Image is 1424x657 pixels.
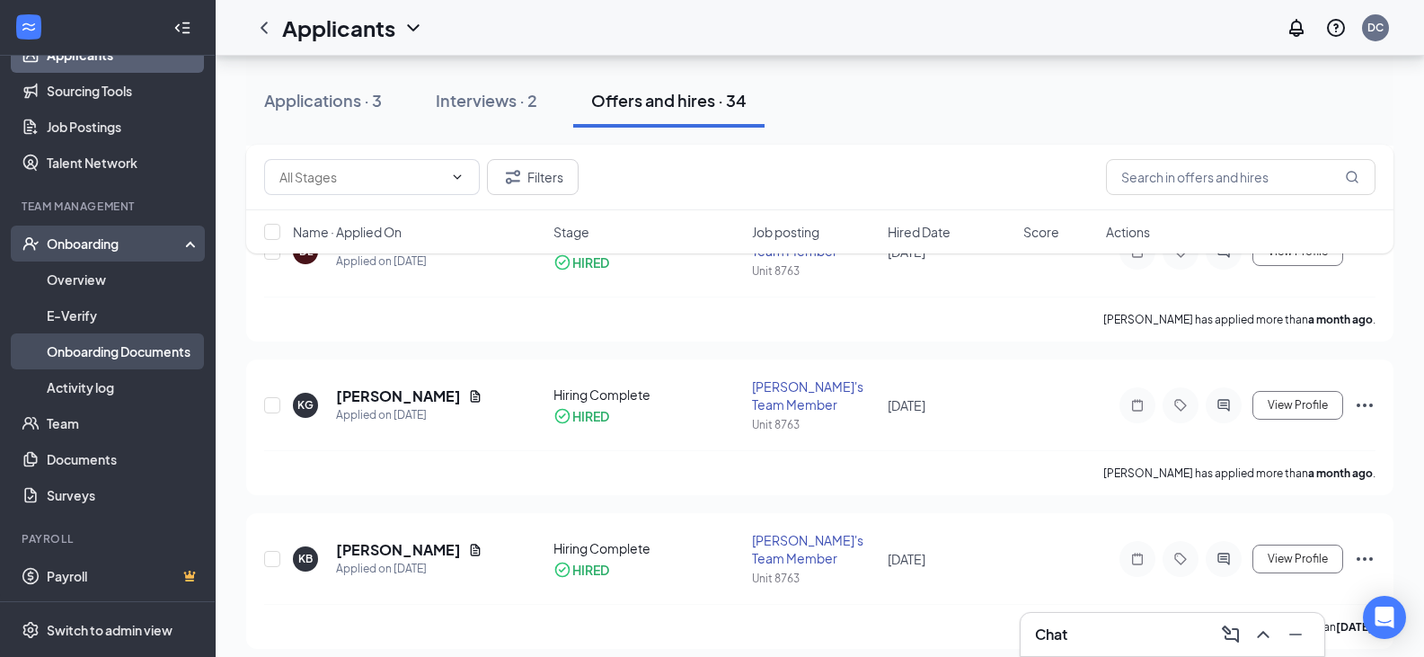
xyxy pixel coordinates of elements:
[336,406,482,424] div: Applied on [DATE]
[22,199,197,214] div: Team Management
[1367,20,1384,35] div: DC
[888,551,925,567] span: [DATE]
[487,159,579,195] button: Filter Filters
[1308,313,1373,326] b: a month ago
[1354,548,1375,570] svg: Ellipses
[1252,545,1343,573] button: View Profile
[553,386,741,404] div: Hiring Complete
[752,531,877,567] div: [PERSON_NAME]'s Team Member
[436,89,537,111] div: Interviews · 2
[1285,624,1306,645] svg: Minimize
[47,145,200,181] a: Talent Network
[1325,17,1347,39] svg: QuestionInfo
[47,477,200,513] a: Surveys
[47,109,200,145] a: Job Postings
[336,560,482,578] div: Applied on [DATE]
[1220,624,1242,645] svg: ComposeMessage
[47,297,200,333] a: E-Verify
[1249,620,1278,649] button: ChevronUp
[1213,398,1234,413] svg: ActiveChat
[1354,395,1375,416] svg: Ellipses
[293,223,402,241] span: Name · Applied On
[502,166,524,188] svg: Filter
[47,235,185,253] div: Onboarding
[20,18,38,36] svg: WorkstreamLogo
[22,621,40,639] svg: Settings
[1213,552,1234,566] svg: ActiveChat
[282,13,395,43] h1: Applicants
[47,558,200,594] a: PayrollCrown
[1035,625,1067,644] h3: Chat
[572,407,609,425] div: HIRED
[1268,553,1328,565] span: View Profile
[402,17,424,39] svg: ChevronDown
[253,17,275,39] svg: ChevronLeft
[1345,170,1359,184] svg: MagnifyingGlass
[1103,466,1375,481] p: [PERSON_NAME] has applied more than .
[591,89,747,111] div: Offers and hires · 34
[22,235,40,253] svg: UserCheck
[47,441,200,477] a: Documents
[572,561,609,579] div: HIRED
[47,369,200,405] a: Activity log
[1106,223,1150,241] span: Actions
[888,223,951,241] span: Hired Date
[553,561,571,579] svg: CheckmarkCircle
[1363,596,1406,639] div: Open Intercom Messenger
[1252,624,1274,645] svg: ChevronUp
[553,223,589,241] span: Stage
[1308,466,1373,480] b: a month ago
[336,386,461,406] h5: [PERSON_NAME]
[1106,159,1375,195] input: Search in offers and hires
[1170,552,1191,566] svg: Tag
[1281,620,1310,649] button: Minimize
[47,73,200,109] a: Sourcing Tools
[297,397,314,413] div: KG
[22,531,197,546] div: Payroll
[752,571,877,586] div: Unit 8763
[1127,552,1148,566] svg: Note
[553,407,571,425] svg: CheckmarkCircle
[468,543,482,557] svg: Document
[1268,399,1328,412] span: View Profile
[47,621,172,639] div: Switch to admin view
[1103,312,1375,327] p: [PERSON_NAME] has applied more than .
[1252,391,1343,420] button: View Profile
[752,223,819,241] span: Job posting
[47,262,200,297] a: Overview
[1336,620,1373,634] b: [DATE]
[468,389,482,404] svg: Document
[336,540,461,560] h5: [PERSON_NAME]
[553,539,741,557] div: Hiring Complete
[264,89,382,111] div: Applications · 3
[752,417,877,432] div: Unit 8763
[298,551,313,566] div: KB
[1170,398,1191,413] svg: Tag
[450,170,464,184] svg: ChevronDown
[173,19,191,37] svg: Collapse
[47,333,200,369] a: Onboarding Documents
[888,397,925,413] span: [DATE]
[47,405,200,441] a: Team
[279,167,443,187] input: All Stages
[1216,620,1245,649] button: ComposeMessage
[1023,223,1059,241] span: Score
[1127,398,1148,413] svg: Note
[1286,17,1307,39] svg: Notifications
[752,377,877,413] div: [PERSON_NAME]'s Team Member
